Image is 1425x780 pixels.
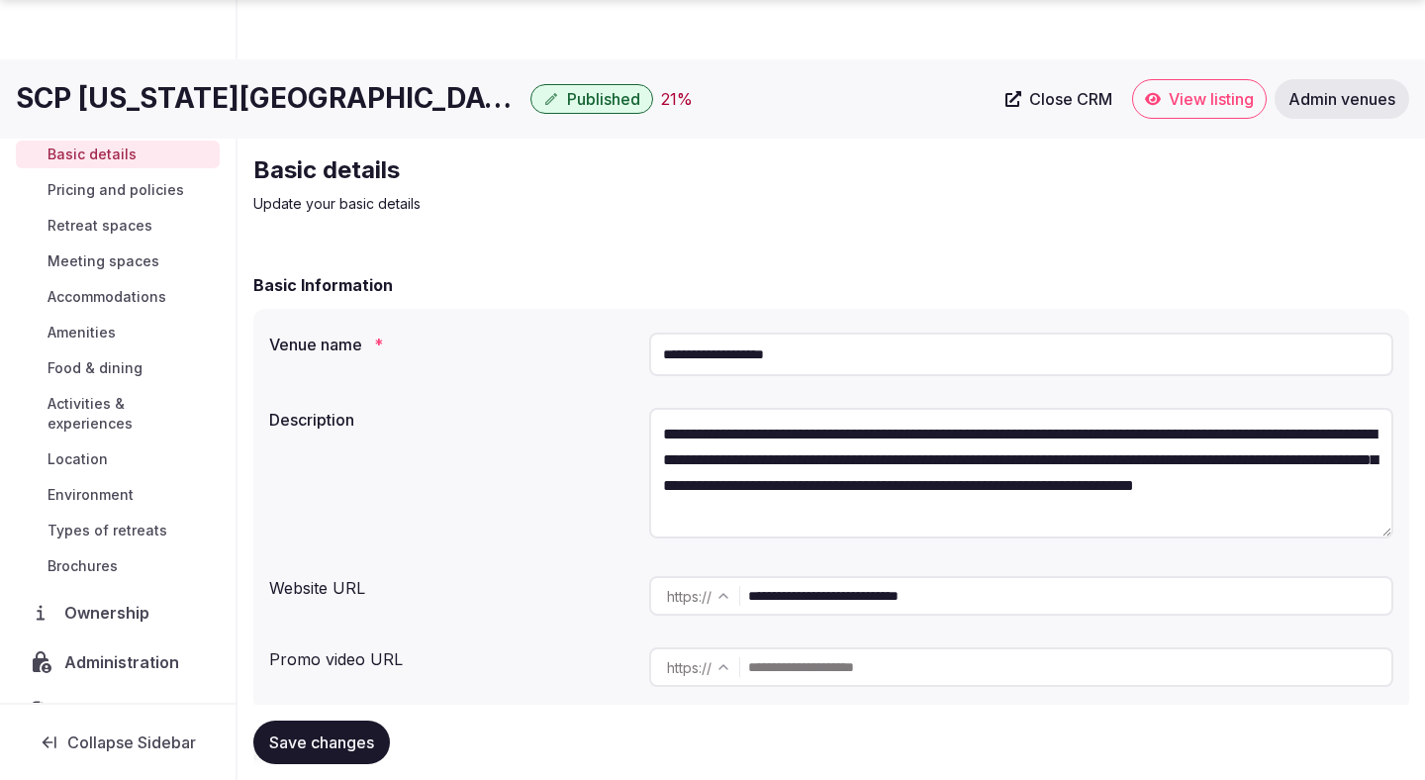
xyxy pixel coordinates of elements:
[1132,79,1267,119] a: View listing
[994,79,1124,119] a: Close CRM
[16,721,220,764] button: Collapse Sidebar
[16,641,220,683] a: Administration
[47,216,152,236] span: Retreat spaces
[16,79,522,118] h1: SCP [US_STATE][GEOGRAPHIC_DATA]
[269,639,633,671] div: Promo video URL
[1288,89,1395,109] span: Admin venues
[269,337,633,352] label: Venue name
[567,89,640,109] span: Published
[47,287,166,307] span: Accommodations
[661,87,693,111] div: 21 %
[67,732,196,752] span: Collapse Sidebar
[16,283,220,311] a: Accommodations
[16,552,220,580] a: Brochures
[16,592,220,634] a: Ownership
[64,650,187,674] span: Administration
[16,247,220,275] a: Meeting spaces
[64,700,159,724] span: Activity log
[269,412,633,428] label: Description
[1169,89,1254,109] span: View listing
[253,721,390,764] button: Save changes
[530,84,653,114] button: Published
[47,145,137,164] span: Basic details
[16,517,220,544] a: Types of retreats
[16,354,220,382] a: Food & dining
[253,154,918,186] h2: Basic details
[47,358,142,378] span: Food & dining
[47,394,212,434] span: Activities & experiences
[47,251,159,271] span: Meeting spaces
[16,141,220,168] a: Basic details
[253,194,918,214] p: Update your basic details
[1029,89,1112,109] span: Close CRM
[269,568,633,600] div: Website URL
[16,176,220,204] a: Pricing and policies
[47,556,118,576] span: Brochures
[47,449,108,469] span: Location
[16,390,220,438] a: Activities & experiences
[16,691,220,732] a: Activity log
[16,212,220,240] a: Retreat spaces
[661,87,693,111] button: 21%
[64,601,157,625] span: Ownership
[47,180,184,200] span: Pricing and policies
[16,319,220,346] a: Amenities
[253,273,393,297] h2: Basic Information
[47,323,116,342] span: Amenities
[47,521,167,540] span: Types of retreats
[16,481,220,509] a: Environment
[16,445,220,473] a: Location
[1275,79,1409,119] a: Admin venues
[47,485,134,505] span: Environment
[269,732,374,752] span: Save changes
